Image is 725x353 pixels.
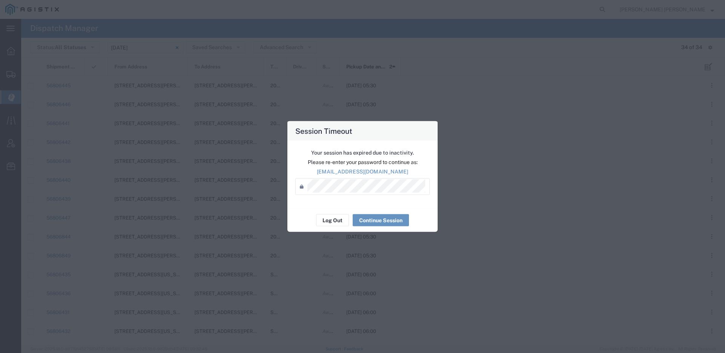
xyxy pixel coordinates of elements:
button: Log Out [316,214,349,226]
p: Please re-enter your password to continue as: [295,158,430,166]
p: [EMAIL_ADDRESS][DOMAIN_NAME] [295,168,430,176]
h4: Session Timeout [295,125,352,136]
p: Your session has expired due to inactivity. [295,149,430,157]
button: Continue Session [353,214,409,226]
